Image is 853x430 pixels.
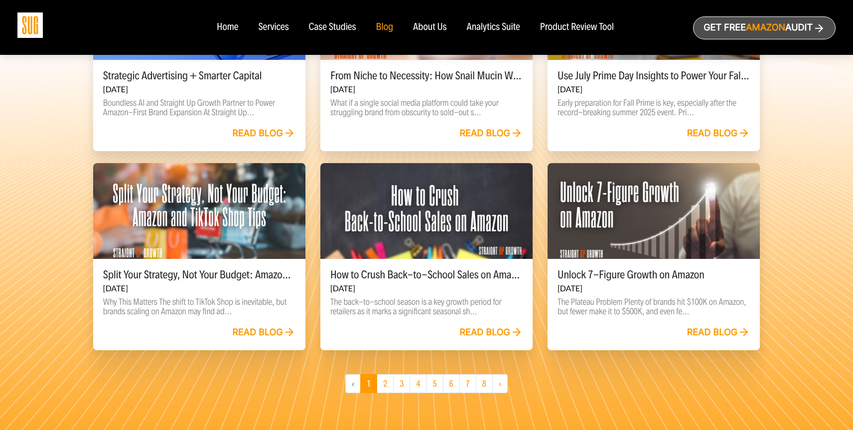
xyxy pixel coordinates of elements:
[558,284,750,293] h6: [DATE]
[693,16,836,39] a: Get freeAmazonAudit
[426,374,443,393] a: 5
[548,163,760,350] a: Unlock 7-Figure Growth on Amazon [DATE] The Plateau Problem Plenty of brands hit $100K on Amazon,...
[558,70,750,82] h5: Use July Prime Day Insights to Power Your Fall Prime Strategy
[320,163,533,350] a: How to Crush Back-to-School Sales on Amazon [DATE] The back-to-school season is a key growth peri...
[103,85,295,94] h6: [DATE]
[410,374,426,393] a: 4
[17,12,43,38] img: Sug
[360,374,377,393] span: 1
[443,374,460,393] a: 6
[492,374,508,393] a: Next »
[345,374,361,393] li: « Previous
[558,98,750,117] p: Early preparation for Fall Prime is key, especially after the record-breaking summer 2025 event. ...
[746,22,785,33] span: Amazon
[460,327,523,338] div: Read blog
[309,22,356,33] a: Case Studies
[330,98,523,117] p: What if a single social media platform could take your struggling brand from obscurity to sold-ou...
[413,22,447,33] a: About Us
[376,22,394,33] a: Blog
[217,22,238,33] a: Home
[330,269,523,281] h5: How to Crush Back-to-School Sales on Amazon
[103,297,295,316] p: Why This Matters The shift to TikTok Shop is inevitable, but brands scaling on Amazon may find ad...
[103,70,295,82] h5: Strategic Advertising + Smarter Capital
[558,297,750,316] p: The Plateau Problem Plenty of brands hit $100K on Amazon, but fewer make it to $500K, and even fe...
[377,374,394,393] a: 2
[540,22,614,33] a: Product Review Tool
[93,163,305,350] a: Split Your Strategy, Not Your Budget: Amazon and TikTok Shop Tips [DATE] Why This Matters The shi...
[687,327,750,338] div: Read blog
[258,22,288,33] a: Services
[330,297,523,316] p: The back-to-school season is a key growth period for retailers as it marks a significant seasonal...
[393,374,410,393] a: 3
[103,269,295,281] h5: Split Your Strategy, Not Your Budget: Amazon and TikTok Shop Tips
[330,284,523,293] h6: [DATE]
[103,98,295,117] p: Boundless AI and Straight Up Growth Partner to Power Amazon-First Brand Expansion At Straight Up...
[459,374,476,393] a: 7
[232,128,295,139] div: Read blog
[467,22,520,33] a: Analytics Suite
[687,128,750,139] div: Read blog
[103,284,295,293] h6: [DATE]
[558,269,750,281] h5: Unlock 7-Figure Growth on Amazon
[558,85,750,94] h6: [DATE]
[330,70,523,82] h5: From Niche to Necessity: How Snail Mucin Went Viral on TikTok
[476,374,493,393] a: 8
[460,128,523,139] div: Read blog
[330,85,523,94] h6: [DATE]
[232,327,295,338] div: Read blog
